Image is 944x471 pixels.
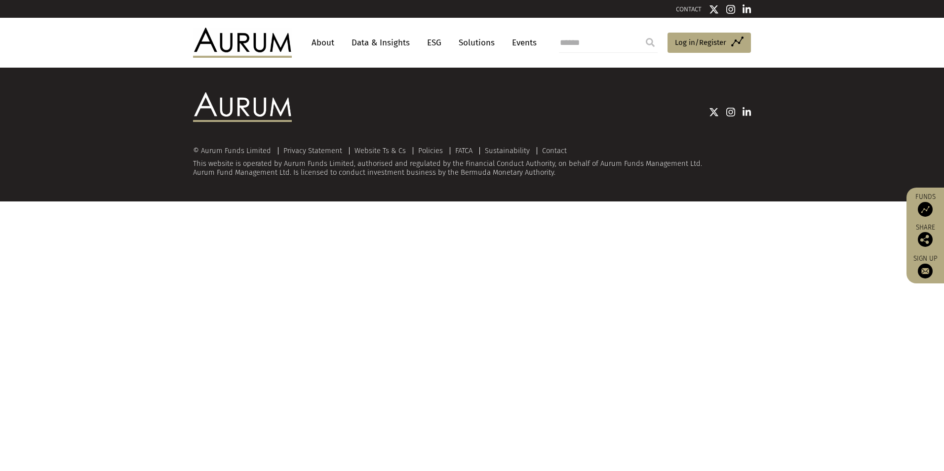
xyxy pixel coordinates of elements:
[542,146,567,155] a: Contact
[911,193,939,217] a: Funds
[193,147,276,155] div: © Aurum Funds Limited
[347,34,415,52] a: Data & Insights
[507,34,537,52] a: Events
[193,147,751,177] div: This website is operated by Aurum Funds Limited, authorised and regulated by the Financial Conduc...
[709,4,719,14] img: Twitter icon
[676,5,702,13] a: CONTACT
[726,107,735,117] img: Instagram icon
[422,34,446,52] a: ESG
[726,4,735,14] img: Instagram icon
[193,92,292,122] img: Aurum Logo
[668,33,751,53] a: Log in/Register
[485,146,530,155] a: Sustainability
[307,34,339,52] a: About
[454,34,500,52] a: Solutions
[640,33,660,52] input: Submit
[354,146,406,155] a: Website Ts & Cs
[193,28,292,57] img: Aurum
[709,107,719,117] img: Twitter icon
[743,107,751,117] img: Linkedin icon
[418,146,443,155] a: Policies
[283,146,342,155] a: Privacy Statement
[743,4,751,14] img: Linkedin icon
[675,37,726,48] span: Log in/Register
[455,146,472,155] a: FATCA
